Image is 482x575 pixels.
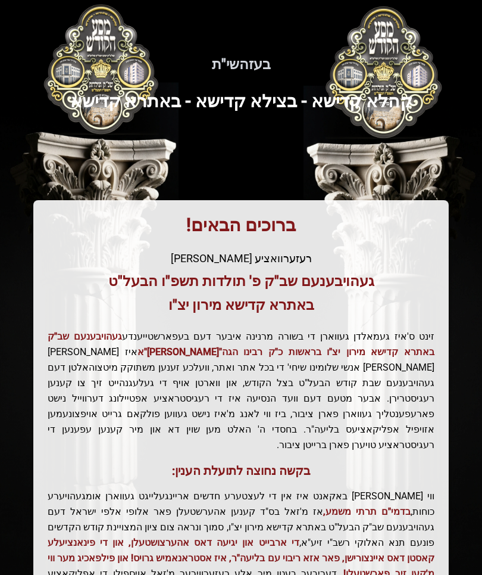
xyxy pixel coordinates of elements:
[48,215,434,236] h1: ברוכים הבאים!
[33,55,449,74] h5: בעזהשי"ת
[48,329,434,453] p: זינט ס'איז געמאלדן געווארן די בשורה מרנינה איבער דעם בעפארשטייענדע איז [PERSON_NAME] [PERSON_NAME...
[48,462,434,479] h3: בקשה נחוצה לתועלת הענין:
[48,296,434,315] h3: באתרא קדישא מירון יצ"ו
[70,91,412,111] span: קהלא קדישא - בצילא קדישא - באתרא קדישא
[323,506,411,517] span: בדמי"ם תרתי משמע,
[48,272,434,291] h3: געהויבענעם שב"ק פ' תולדות תשפ"ו הבעל"ט
[48,250,434,267] div: רעזערוואציע [PERSON_NAME]
[48,331,434,358] span: געהויבענעם שב"ק באתרא קדישא מירון יצ"ו בראשות כ"ק רבינו הגה"[PERSON_NAME]"א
